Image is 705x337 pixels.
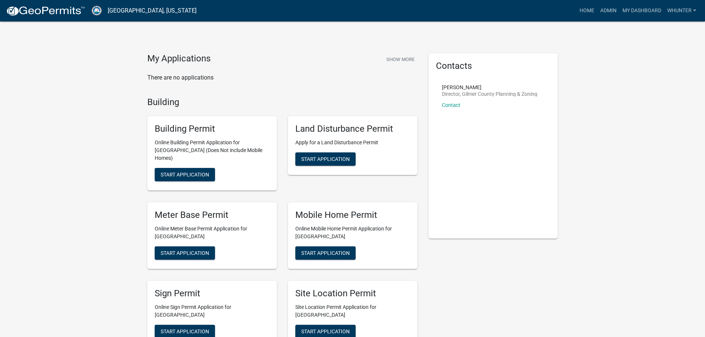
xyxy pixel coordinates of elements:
p: Online Mobile Home Permit Application for [GEOGRAPHIC_DATA] [295,225,410,240]
button: Start Application [295,246,356,260]
a: whunter [664,4,699,18]
h5: Meter Base Permit [155,210,269,220]
h5: Land Disturbance Permit [295,124,410,134]
a: Home [577,4,597,18]
h5: Sign Permit [155,288,269,299]
p: Director, Gilmer County Planning & Zoning [442,91,537,97]
h5: Mobile Home Permit [295,210,410,220]
span: Start Application [161,172,209,178]
h4: My Applications [147,53,211,64]
span: Start Application [161,250,209,256]
h5: Building Permit [155,124,269,134]
span: Start Application [301,156,350,162]
p: [PERSON_NAME] [442,85,537,90]
button: Start Application [155,168,215,181]
img: Gilmer County, Georgia [91,6,102,16]
button: Start Application [295,152,356,166]
a: My Dashboard [620,4,664,18]
h4: Building [147,97,417,108]
p: Online Building Permit Application for [GEOGRAPHIC_DATA] (Does Not include Mobile Homes) [155,139,269,162]
h5: Contacts [436,61,551,71]
a: [GEOGRAPHIC_DATA], [US_STATE] [108,4,197,17]
p: Site Location Permit Application for [GEOGRAPHIC_DATA] [295,303,410,319]
p: Online Sign Permit Application for [GEOGRAPHIC_DATA] [155,303,269,319]
a: Admin [597,4,620,18]
p: Apply for a Land Disturbance Permit [295,139,410,146]
p: Online Meter Base Permit Application for [GEOGRAPHIC_DATA] [155,225,269,240]
span: Start Application [301,250,350,256]
button: Show More [383,53,417,65]
span: Start Application [161,328,209,334]
button: Start Application [155,246,215,260]
span: Start Application [301,328,350,334]
h5: Site Location Permit [295,288,410,299]
a: Contact [442,102,460,108]
p: There are no applications [147,73,417,82]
